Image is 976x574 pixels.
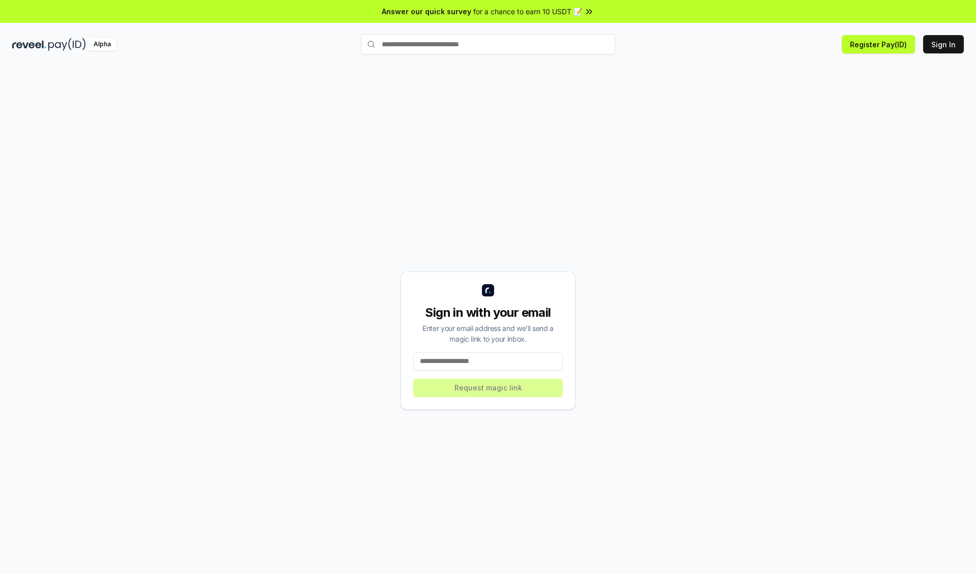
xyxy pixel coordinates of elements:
button: Register Pay(ID) [842,35,915,53]
span: for a chance to earn 10 USDT 📝 [473,6,582,17]
span: Answer our quick survey [382,6,471,17]
div: Enter your email address and we’ll send a magic link to your inbox. [413,323,563,344]
img: pay_id [48,38,86,51]
div: Sign in with your email [413,305,563,321]
button: Sign In [923,35,964,53]
img: reveel_dark [12,38,46,51]
div: Alpha [88,38,116,51]
img: logo_small [482,284,494,296]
